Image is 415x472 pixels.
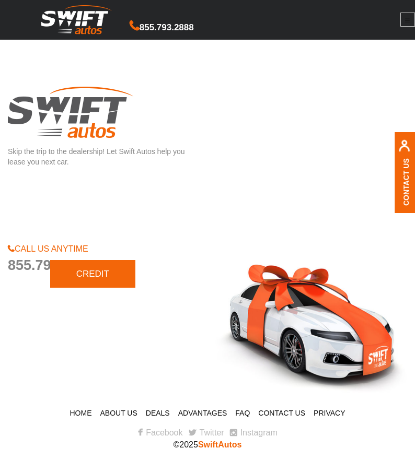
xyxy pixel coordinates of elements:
[41,5,112,34] img: Swift Autos
[314,409,345,417] a: PRIVACY
[8,244,200,275] a: CALL US ANYTIME855.793.2888
[130,23,194,32] a: 855.793.2888
[146,409,170,417] a: DEALS
[8,255,200,276] span: 855.793.2888
[215,264,407,393] img: skip the trip to the dealership! let swift autos help you lease you next car, swift cars
[230,428,278,437] a: Instagram
[258,409,305,417] a: CONTACT US
[140,21,194,34] span: 855.793.2888
[100,409,137,417] a: ABOUT US
[70,409,91,417] a: HOME
[189,428,224,437] a: Twitter
[198,440,242,449] span: SwiftAutos
[8,146,200,167] p: Skip the trip to the dealership! Let Swift Autos help you lease you next car.
[8,439,407,451] p: ©2025
[235,409,250,417] a: FAQ
[50,260,135,288] a: CREDIT APPLICATION
[138,428,182,437] a: Facebook
[178,409,227,417] a: ADVANTAGES
[8,87,133,138] img: skip the trip to the dealership! let swift autos help you lease you next car, footer logo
